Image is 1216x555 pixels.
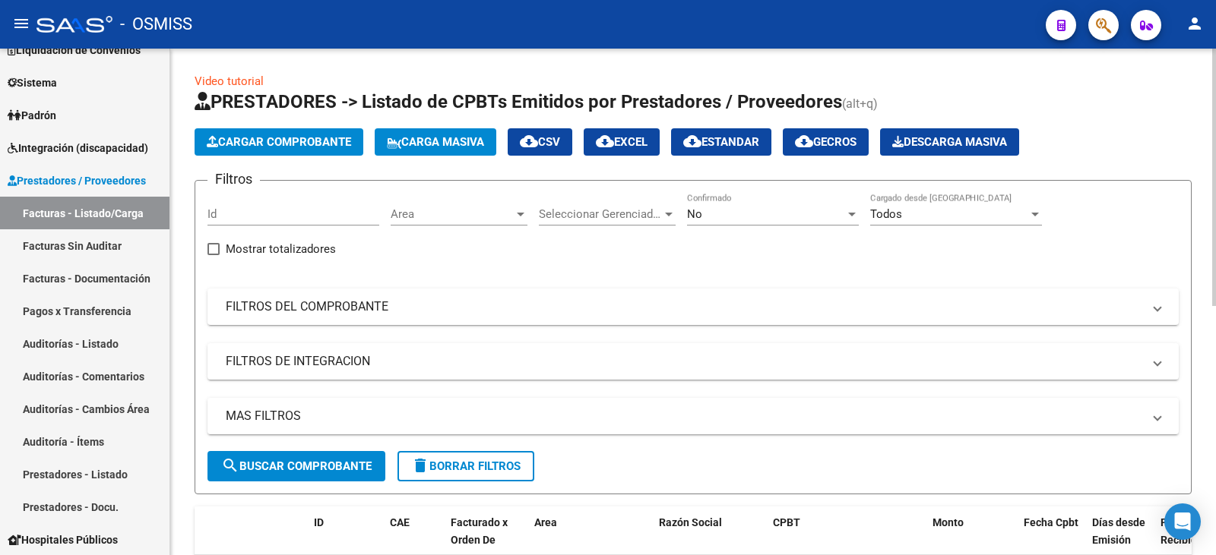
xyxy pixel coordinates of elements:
[207,451,385,481] button: Buscar Comprobante
[451,516,508,546] span: Facturado x Orden De
[226,353,1142,370] mat-panel-title: FILTROS DE INTEGRACION
[520,132,538,150] mat-icon: cloud_download
[195,91,842,112] span: PRESTADORES -> Listado de CPBTs Emitidos por Prestadores / Proveedores
[795,132,813,150] mat-icon: cloud_download
[207,343,1179,380] mat-expansion-panel-header: FILTROS DE INTEGRACION
[390,516,410,528] span: CAE
[1161,516,1203,546] span: Fecha Recibido
[207,169,260,190] h3: Filtros
[387,135,484,149] span: Carga Masiva
[584,128,660,156] button: EXCEL
[596,132,614,150] mat-icon: cloud_download
[375,128,496,156] button: Carga Masiva
[1092,516,1145,546] span: Días desde Emisión
[783,128,869,156] button: Gecros
[391,207,514,221] span: Area
[534,516,557,528] span: Area
[314,516,324,528] span: ID
[8,531,118,548] span: Hospitales Públicos
[880,128,1019,156] button: Descarga Masiva
[687,207,702,221] span: No
[795,135,857,149] span: Gecros
[226,408,1142,424] mat-panel-title: MAS FILTROS
[870,207,902,221] span: Todos
[520,135,560,149] span: CSV
[880,128,1019,156] app-download-masive: Descarga masiva de comprobantes (adjuntos)
[195,74,264,88] a: Video tutorial
[1164,503,1201,540] div: Open Intercom Messenger
[120,8,192,41] span: - OSMISS
[508,128,572,156] button: CSV
[8,74,57,91] span: Sistema
[683,135,759,149] span: Estandar
[397,451,534,481] button: Borrar Filtros
[221,456,239,475] mat-icon: search
[1186,14,1204,33] mat-icon: person
[1024,516,1078,528] span: Fecha Cpbt
[226,298,1142,315] mat-panel-title: FILTROS DEL COMPROBANTE
[226,240,336,258] span: Mostrar totalizadores
[411,456,429,475] mat-icon: delete
[842,96,878,111] span: (alt+q)
[539,207,662,221] span: Seleccionar Gerenciador
[12,14,30,33] mat-icon: menu
[892,135,1007,149] span: Descarga Masiva
[195,128,363,156] button: Cargar Comprobante
[659,516,722,528] span: Razón Social
[8,140,148,156] span: Integración (discapacidad)
[933,516,964,528] span: Monto
[411,459,521,473] span: Borrar Filtros
[671,128,771,156] button: Estandar
[8,42,141,58] span: Liquidación de Convenios
[221,459,372,473] span: Buscar Comprobante
[207,398,1179,434] mat-expansion-panel-header: MAS FILTROS
[207,135,351,149] span: Cargar Comprobante
[8,107,56,124] span: Padrón
[8,172,146,189] span: Prestadores / Proveedores
[596,135,648,149] span: EXCEL
[683,132,701,150] mat-icon: cloud_download
[207,289,1179,325] mat-expansion-panel-header: FILTROS DEL COMPROBANTE
[773,516,800,528] span: CPBT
